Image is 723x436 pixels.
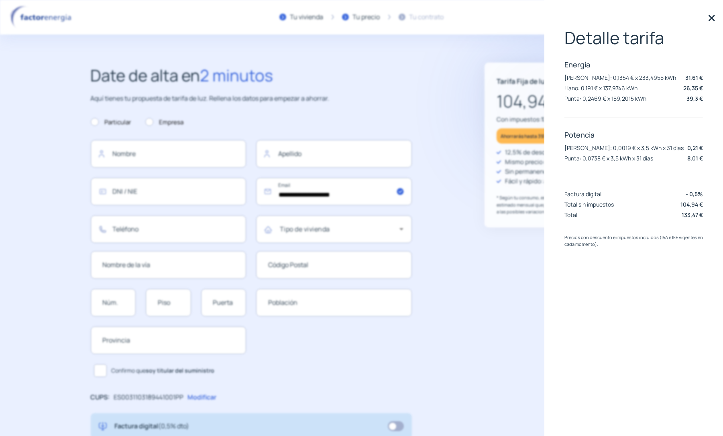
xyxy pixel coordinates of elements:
p: Con impuestos: [497,115,621,124]
p: [PERSON_NAME]: 0,0019 € x 3,5 kWh x 31 dias [564,144,684,152]
p: Mismo precio del kWh todo el año [505,157,599,167]
label: Particular [91,118,131,127]
p: Sin permanencia [505,167,552,176]
p: [PERSON_NAME]: 0,1354 € x 233,4955 kWh [564,74,676,81]
span: 2 minutos [200,64,273,86]
p: 104,94 € [680,200,703,209]
p: Punta: 0,2469 € x 159,2015 kWh [564,95,646,102]
p: Factura digital [564,190,601,198]
span: (0,5% dto) [159,422,189,430]
mat-label: Tipo de vivienda [280,225,330,233]
b: soy titular del suministro [146,367,215,374]
span: Confirmo que [112,366,215,375]
p: Ahorrarás hasta 397,26 € al año [501,132,571,141]
p: - 0,5% [686,190,703,198]
p: Aquí tienes tu propuesta de tarifa de luz. Rellena los datos para empezar a ahorrar. [91,93,412,104]
div: Tu precio [353,12,380,22]
p: CUPS: [91,392,110,403]
p: Modificar [188,392,217,403]
p: Fácil y rápido: Alta en 2 minutos [505,176,593,186]
p: Potencia [564,130,703,140]
h2: Date de alta en [91,63,412,88]
div: Tu contrato [409,12,444,22]
span: 133,47 € [541,115,564,124]
p: Tarifa Fija de luz · [497,76,578,87]
p: Precios con descuento e impuestos incluidos (IVA e IEE vigentes en cada momento). [564,234,703,248]
p: Punta: 0,0738 € x 3,5 kWh x 31 dias [564,154,653,162]
p: 8,01 € [687,154,703,162]
p: 39,3 € [686,94,703,103]
p: Factura digital [115,421,189,432]
p: 104,94 € [497,88,621,115]
p: Detalle tarifa [564,28,703,47]
p: 133,47 € [682,211,703,219]
p: Total sin impuestos [564,201,614,208]
p: * Según tu consumo, este sería el importe promedio estimado mensual que pagarías. Este importe qu... [497,194,621,215]
label: Empresa [145,118,184,127]
p: 26,35 € [683,84,703,92]
div: Tu vivienda [290,12,324,22]
img: logo factor [8,6,76,29]
p: 12,5% de descuento [505,148,562,157]
p: 0,21 € [687,144,703,152]
p: Total [564,211,577,219]
p: Energía [564,60,703,69]
p: ES0031103189441001PP [114,392,184,403]
p: Llano: 0,191 € x 137,9746 kWh [564,84,637,92]
img: digital-invoice.svg [99,421,107,432]
p: 31,61 € [685,73,703,82]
